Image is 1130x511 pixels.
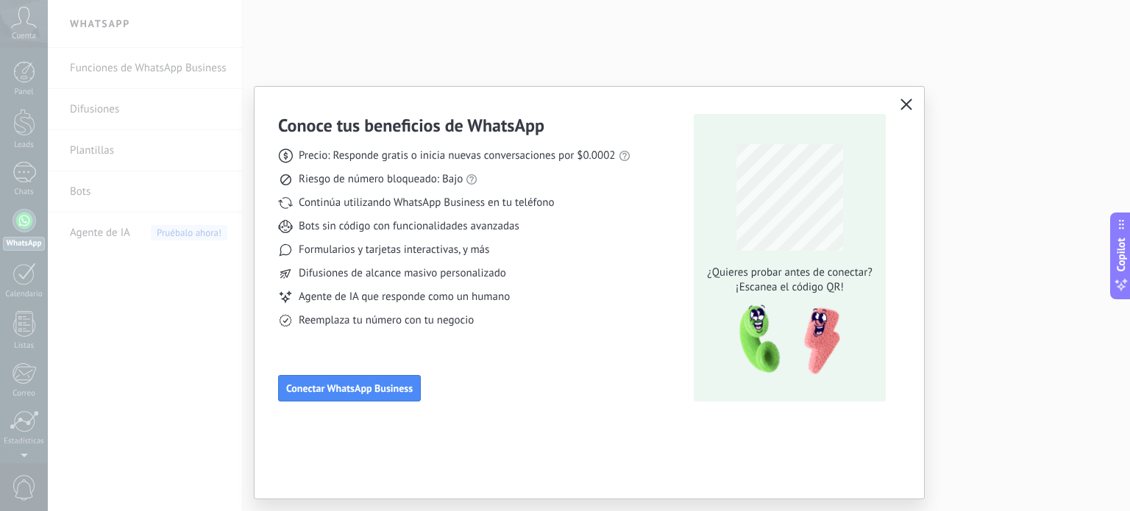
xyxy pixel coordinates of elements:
span: Conectar WhatsApp Business [286,383,413,393]
span: Riesgo de número bloqueado: Bajo [299,172,463,187]
span: Reemplaza tu número con tu negocio [299,313,474,328]
span: Copilot [1114,237,1129,271]
img: qr-pic-1x.png [727,301,843,379]
span: Formularios y tarjetas interactivas, y más [299,243,489,257]
span: ¿Quieres probar antes de conectar? [703,265,877,280]
span: ¡Escanea el código QR! [703,280,877,295]
span: Agente de IA que responde como un humano [299,290,510,304]
h3: Conoce tus beneficios de WhatsApp [278,114,544,137]
span: Difusiones de alcance masivo personalizado [299,266,506,281]
button: Conectar WhatsApp Business [278,375,421,401]
span: Continúa utilizando WhatsApp Business en tu teléfono [299,196,554,210]
span: Bots sin código con funcionalidades avanzadas [299,219,519,234]
span: Precio: Responde gratis o inicia nuevas conversaciones por $0.0002 [299,149,616,163]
